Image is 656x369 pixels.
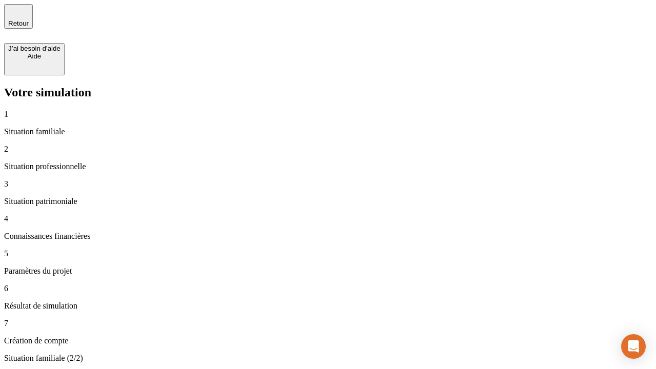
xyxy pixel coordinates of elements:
[4,354,652,363] p: Situation familiale (2/2)
[8,45,60,52] div: J’ai besoin d'aide
[4,284,652,293] p: 6
[4,232,652,241] p: Connaissances financières
[4,301,652,311] p: Résultat de simulation
[4,249,652,258] p: 5
[4,162,652,171] p: Situation professionnelle
[4,179,652,189] p: 3
[4,319,652,328] p: 7
[4,110,652,119] p: 1
[4,214,652,223] p: 4
[4,266,652,276] p: Paramètres du projet
[4,43,65,75] button: J’ai besoin d'aideAide
[4,197,652,206] p: Situation patrimoniale
[4,127,652,136] p: Situation familiale
[4,145,652,154] p: 2
[4,4,33,29] button: Retour
[4,86,652,99] h2: Votre simulation
[621,334,646,359] div: Open Intercom Messenger
[8,19,29,27] span: Retour
[8,52,60,60] div: Aide
[4,336,652,345] p: Création de compte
